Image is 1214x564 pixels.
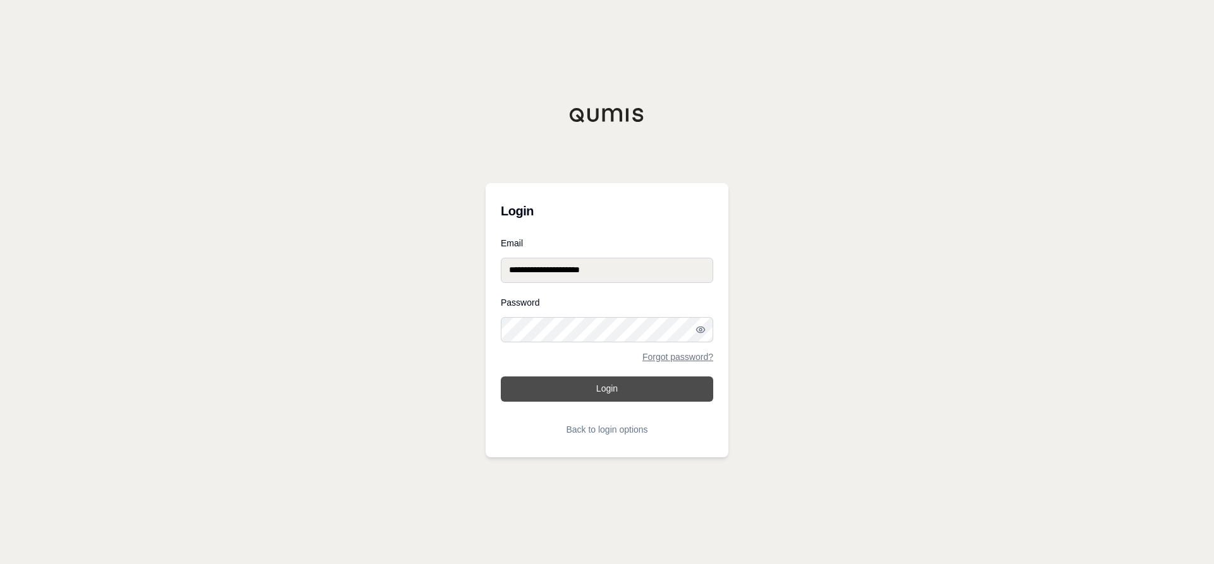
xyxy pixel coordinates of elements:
img: Qumis [569,107,645,123]
button: Back to login options [501,417,713,442]
button: Login [501,376,713,402]
label: Password [501,298,713,307]
h3: Login [501,198,713,224]
a: Forgot password? [642,352,713,361]
label: Email [501,239,713,248]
